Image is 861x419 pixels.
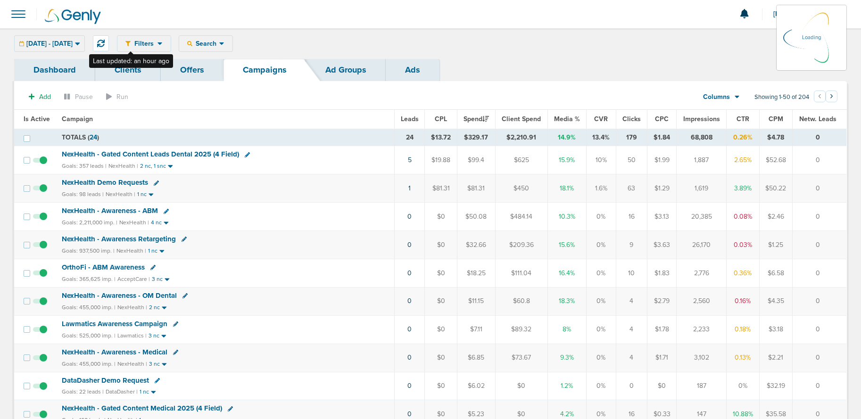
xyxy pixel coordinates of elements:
td: 10.3% [547,203,586,231]
td: $209.36 [495,231,547,259]
td: $19.88 [425,146,457,174]
td: $50.08 [457,203,496,231]
td: $329.17 [457,129,496,146]
span: Clicks [622,115,641,123]
td: $0 [425,315,457,344]
td: $0 [425,372,457,400]
td: 0.03% [726,231,759,259]
span: CPC [655,115,669,123]
td: $0 [425,231,457,259]
span: NexHealth - Awareness - ABM [62,206,158,215]
td: 0 [793,146,846,174]
small: NexHealth | [117,304,147,311]
small: Goals: 455,000 imp. | [62,304,116,311]
td: 8% [547,315,586,344]
span: Add [39,93,51,101]
td: $18.25 [457,259,496,287]
td: $2.79 [647,287,677,315]
span: NexHealth - Awareness - Medical [62,348,167,356]
td: $2.21 [759,344,793,372]
td: 0 [793,315,846,344]
td: $3.18 [759,315,793,344]
span: Campaign [62,115,93,123]
span: Leads [401,115,419,123]
td: 68,808 [677,129,727,146]
span: Media % [554,115,580,123]
td: 9 [616,231,647,259]
td: $450 [495,174,547,203]
small: 4 nc [151,219,162,226]
span: Client Spend [502,115,541,123]
td: $1.29 [647,174,677,203]
td: 0% [586,372,616,400]
td: $89.32 [495,315,547,344]
small: 2 nc [149,304,160,311]
td: $81.31 [425,174,457,203]
td: 24 [394,129,425,146]
td: 3,102 [677,344,727,372]
td: 0 [793,129,846,146]
small: Lawmatics | [117,332,147,339]
td: 0 [793,344,846,372]
span: CPL [435,115,447,123]
a: 0 [407,410,412,418]
td: 10% [586,146,616,174]
small: 1 nc [148,247,157,255]
td: $0 [425,203,457,231]
small: NexHealth | [117,361,147,367]
small: Goals: 455,000 imp. | [62,361,116,368]
td: $1.71 [647,344,677,372]
td: 0 [616,372,647,400]
td: 15.9% [547,146,586,174]
td: 0% [726,372,759,400]
a: 0 [407,213,412,221]
button: Go to next page [826,90,837,102]
td: 16.4% [547,259,586,287]
small: NexHealth | [119,219,149,226]
td: 0 [793,259,846,287]
img: Genly [45,9,101,24]
td: 1.2% [547,372,586,400]
td: 0% [586,315,616,344]
a: 0 [407,382,412,390]
small: Goals: 2,211,000 imp. | [62,219,117,226]
td: $11.15 [457,287,496,315]
td: 4 [616,315,647,344]
small: Goals: 98 leads | [62,191,104,198]
button: Add [24,90,56,104]
td: $7.11 [457,315,496,344]
td: 0.08% [726,203,759,231]
td: $50.22 [759,174,793,203]
small: Goals: 525,000 imp. | [62,332,116,339]
td: 187 [677,372,727,400]
span: Impressions [683,115,720,123]
td: 14.9% [547,129,586,146]
td: $2.46 [759,203,793,231]
td: $625 [495,146,547,174]
small: 3 nc [149,332,159,339]
td: 0 [793,174,846,203]
td: $0 [495,372,547,400]
td: 1,887 [677,146,727,174]
td: $3.63 [647,231,677,259]
small: 1 nc [140,388,149,395]
span: Is Active [24,115,50,123]
a: 5 [408,156,412,164]
td: 20,385 [677,203,727,231]
a: 0 [407,297,412,305]
a: Dashboard [14,59,95,81]
td: 3.89% [726,174,759,203]
td: 0.16% [726,287,759,315]
td: 18.1% [547,174,586,203]
span: CTR [737,115,749,123]
td: 0 [793,231,846,259]
td: 1,619 [677,174,727,203]
span: DataDasher Demo Request [62,376,149,385]
td: 18.3% [547,287,586,315]
span: Netw. Leads [799,115,836,123]
small: DataDasher | [106,388,138,395]
ul: Pagination [814,92,837,103]
td: $3.13 [647,203,677,231]
td: $484.14 [495,203,547,231]
p: Loading [802,32,821,43]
